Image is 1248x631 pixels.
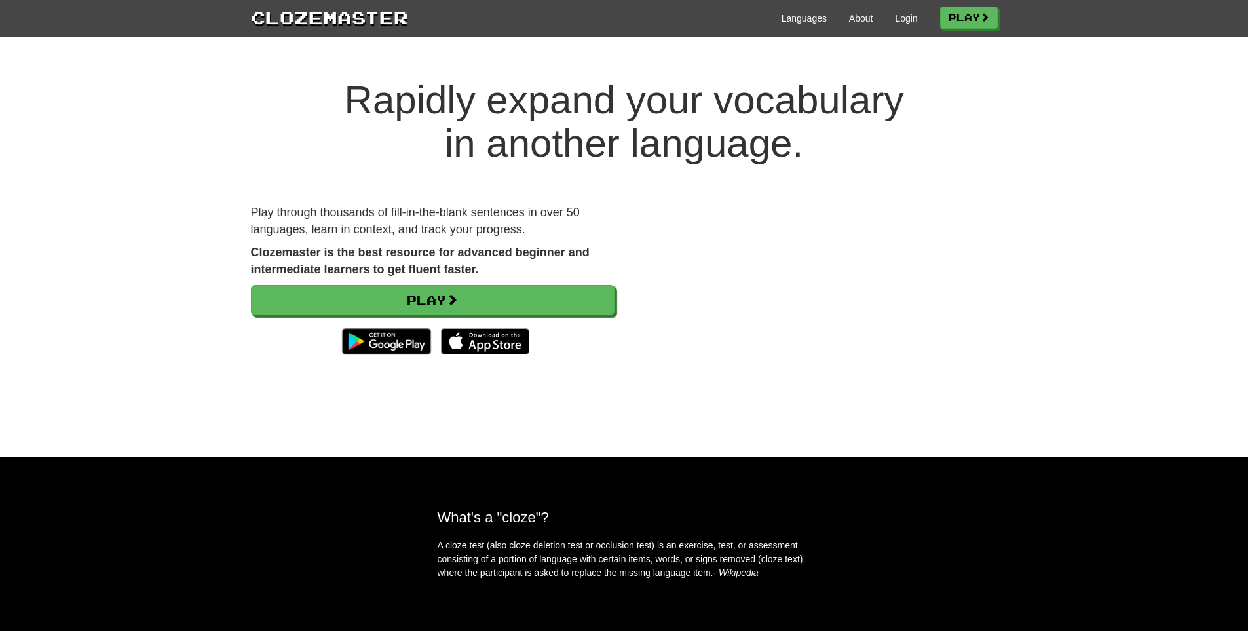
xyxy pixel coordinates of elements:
img: Get it on Google Play [335,322,437,361]
a: Play [940,7,998,29]
p: Play through thousands of fill-in-the-blank sentences in over 50 languages, learn in context, and... [251,204,615,238]
a: Play [251,285,615,315]
a: Languages [782,12,827,25]
img: Download_on_the_App_Store_Badge_US-UK_135x40-25178aeef6eb6b83b96f5f2d004eda3bffbb37122de64afbaef7... [441,328,529,354]
a: Login [895,12,917,25]
a: About [849,12,873,25]
p: A cloze test (also cloze deletion test or occlusion test) is an exercise, test, or assessment con... [438,539,811,580]
a: Clozemaster [251,5,408,29]
em: - Wikipedia [713,567,759,578]
h2: What's a "cloze"? [438,509,811,526]
strong: Clozemaster is the best resource for advanced beginner and intermediate learners to get fluent fa... [251,246,590,276]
